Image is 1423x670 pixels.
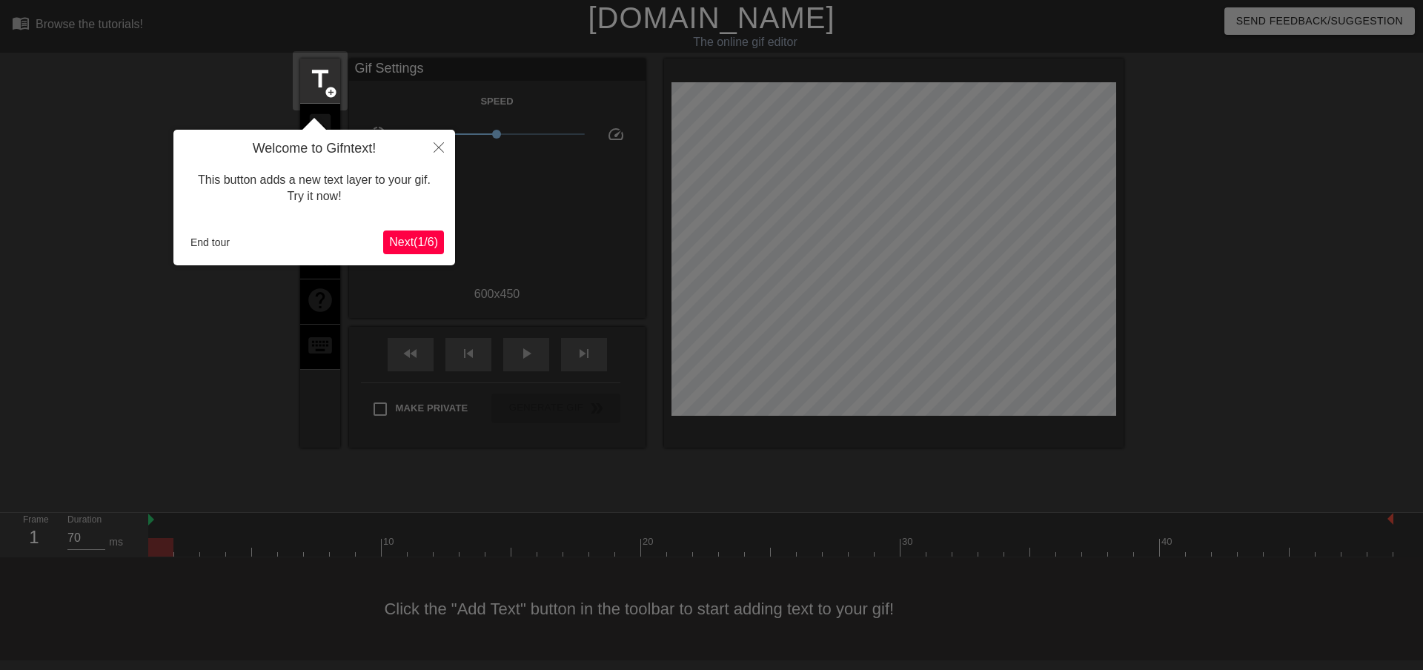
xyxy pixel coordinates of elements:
button: End tour [185,231,236,253]
div: This button adds a new text layer to your gif. Try it now! [185,157,444,220]
button: Next [383,230,444,254]
span: Next ( 1 / 6 ) [389,236,438,248]
button: Close [422,130,455,164]
h4: Welcome to Gifntext! [185,141,444,157]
